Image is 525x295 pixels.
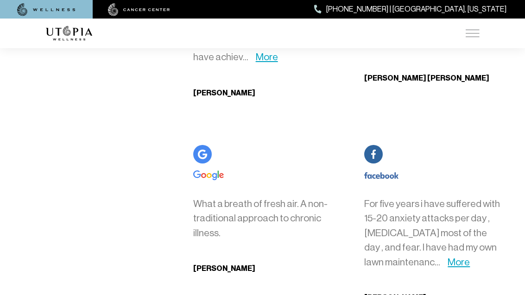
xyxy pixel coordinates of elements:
b: [PERSON_NAME] [PERSON_NAME] [364,74,489,82]
b: [PERSON_NAME] [193,88,255,97]
span: [PHONE_NUMBER] | [GEOGRAPHIC_DATA], [US_STATE] [326,3,506,15]
img: Facebook [364,172,398,179]
a: [PHONE_NUMBER] | [GEOGRAPHIC_DATA], [US_STATE] [314,3,506,15]
p: What a breath of fresh air. A non-traditional approach to chronic illness. [193,197,332,241]
p: For five years i have suffered with 15-20 anxiety attacks per day , [MEDICAL_DATA] most of the da... [364,197,503,270]
b: [PERSON_NAME] [193,264,255,273]
a: More [256,51,278,63]
img: wellness [17,3,76,16]
img: icon-hamburger [466,30,480,37]
img: Facebook [364,145,383,163]
img: cancer center [108,3,170,16]
a: More [448,257,470,268]
img: Google [193,170,224,180]
img: logo [46,26,92,41]
img: Google [193,145,212,163]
